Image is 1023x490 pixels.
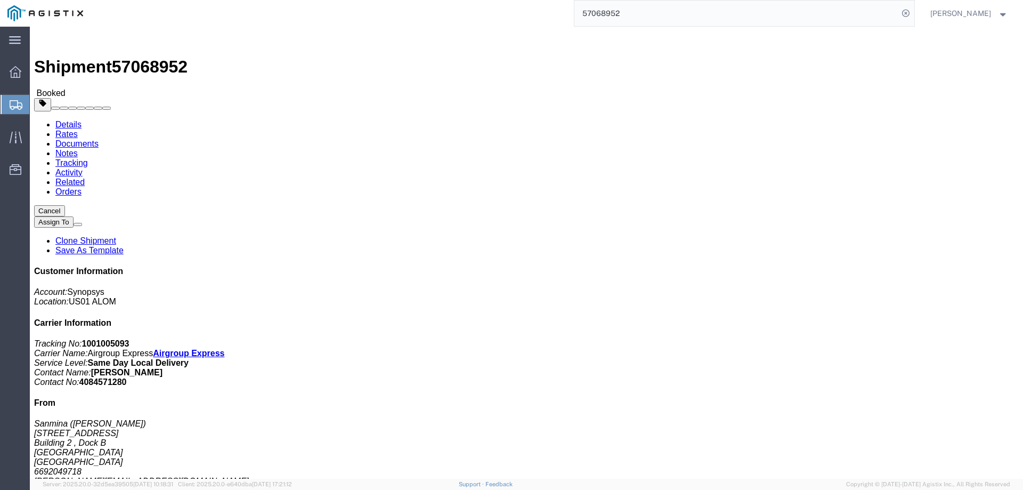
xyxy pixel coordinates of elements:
span: Copyright © [DATE]-[DATE] Agistix Inc., All Rights Reserved [846,480,1010,489]
a: Feedback [485,481,513,487]
span: Server: 2025.20.0-32d5ea39505 [43,481,173,487]
a: Support [459,481,485,487]
span: [DATE] 17:21:12 [252,481,292,487]
span: [DATE] 10:18:31 [133,481,173,487]
input: Search for shipment number, reference number [574,1,898,26]
img: logo [7,5,83,21]
button: [PERSON_NAME] [930,7,1009,20]
span: Mansi Somaiya [930,7,991,19]
iframe: FS Legacy Container [30,27,1023,479]
span: Client: 2025.20.0-e640dba [178,481,292,487]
